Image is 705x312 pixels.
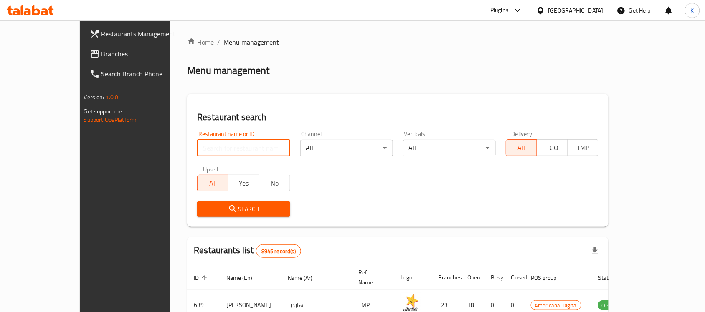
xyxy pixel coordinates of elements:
[300,140,393,156] div: All
[106,92,119,103] span: 1.0.0
[187,37,214,47] a: Home
[228,175,259,191] button: Yes
[201,177,225,189] span: All
[259,175,290,191] button: No
[197,140,290,156] input: Search for restaurant name or ID..
[197,201,290,217] button: Search
[197,175,228,191] button: All
[598,273,625,283] span: Status
[585,241,605,261] div: Export file
[194,273,210,283] span: ID
[571,142,596,154] span: TMP
[84,114,137,125] a: Support.OpsPlatform
[256,244,301,258] div: Total records count
[394,265,431,290] th: Logo
[531,301,581,310] span: Americana-Digital
[232,177,256,189] span: Yes
[187,37,609,47] nav: breadcrumb
[568,139,599,156] button: TMP
[84,106,122,117] span: Get support on:
[197,111,598,123] h2: Restaurant search
[83,24,198,44] a: Restaurants Management
[537,139,568,156] button: TGO
[431,265,461,290] th: Branches
[101,29,191,39] span: Restaurants Management
[256,247,301,255] span: 8945 record(s)
[101,69,191,79] span: Search Branch Phone
[490,5,509,15] div: Plugins
[598,301,619,310] span: OPEN
[187,64,269,77] h2: Menu management
[217,37,220,47] li: /
[83,64,198,84] a: Search Branch Phone
[226,273,263,283] span: Name (En)
[510,142,534,154] span: All
[548,6,604,15] div: [GEOGRAPHIC_DATA]
[358,267,384,287] span: Ref. Name
[403,140,496,156] div: All
[263,177,287,189] span: No
[194,244,301,258] h2: Restaurants list
[84,92,104,103] span: Version:
[461,265,484,290] th: Open
[531,273,567,283] span: POS group
[101,49,191,59] span: Branches
[223,37,279,47] span: Menu management
[484,265,504,290] th: Busy
[83,44,198,64] a: Branches
[204,204,283,214] span: Search
[691,6,694,15] span: K
[512,131,533,137] label: Delivery
[203,166,218,172] label: Upsell
[288,273,323,283] span: Name (Ar)
[504,265,524,290] th: Closed
[540,142,565,154] span: TGO
[506,139,537,156] button: All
